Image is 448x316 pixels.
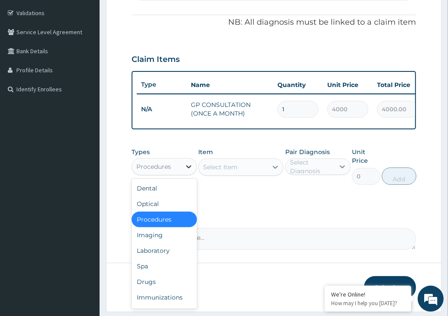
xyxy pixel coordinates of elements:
[4,218,165,248] textarea: Type your message and hit 'Enter'
[364,276,416,299] button: Submit
[132,216,416,223] label: Comment
[273,76,323,94] th: Quantity
[16,43,35,65] img: d_794563401_company_1708531726252_794563401
[331,300,405,307] p: How may I help you today?
[132,274,197,290] div: Drugs
[132,243,197,258] div: Laboratory
[198,148,213,156] label: Item
[331,290,405,298] div: We're Online!
[132,148,150,156] label: Types
[132,290,197,305] div: Immunizations
[132,227,197,243] div: Imaging
[132,55,180,64] h3: Claim Items
[132,258,197,274] div: Spa
[187,96,273,122] td: GP CONSULTATION (ONCE A MONTH)
[50,100,119,187] span: We're online!
[187,76,273,94] th: Name
[352,148,380,165] label: Unit Price
[142,4,163,25] div: Minimize live chat window
[137,101,187,117] td: N/A
[323,76,373,94] th: Unit Price
[373,76,422,94] th: Total Price
[137,77,187,93] th: Type
[203,163,238,171] div: Select Item
[45,48,145,60] div: Chat with us now
[132,181,197,196] div: Dental
[132,196,197,212] div: Optical
[132,17,416,28] p: NB: All diagnosis must be linked to a claim item
[132,212,197,227] div: Procedures
[382,168,416,185] button: Add
[136,162,171,171] div: Procedures
[290,158,334,175] div: Select Diagnosis
[285,148,330,156] label: Pair Diagnosis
